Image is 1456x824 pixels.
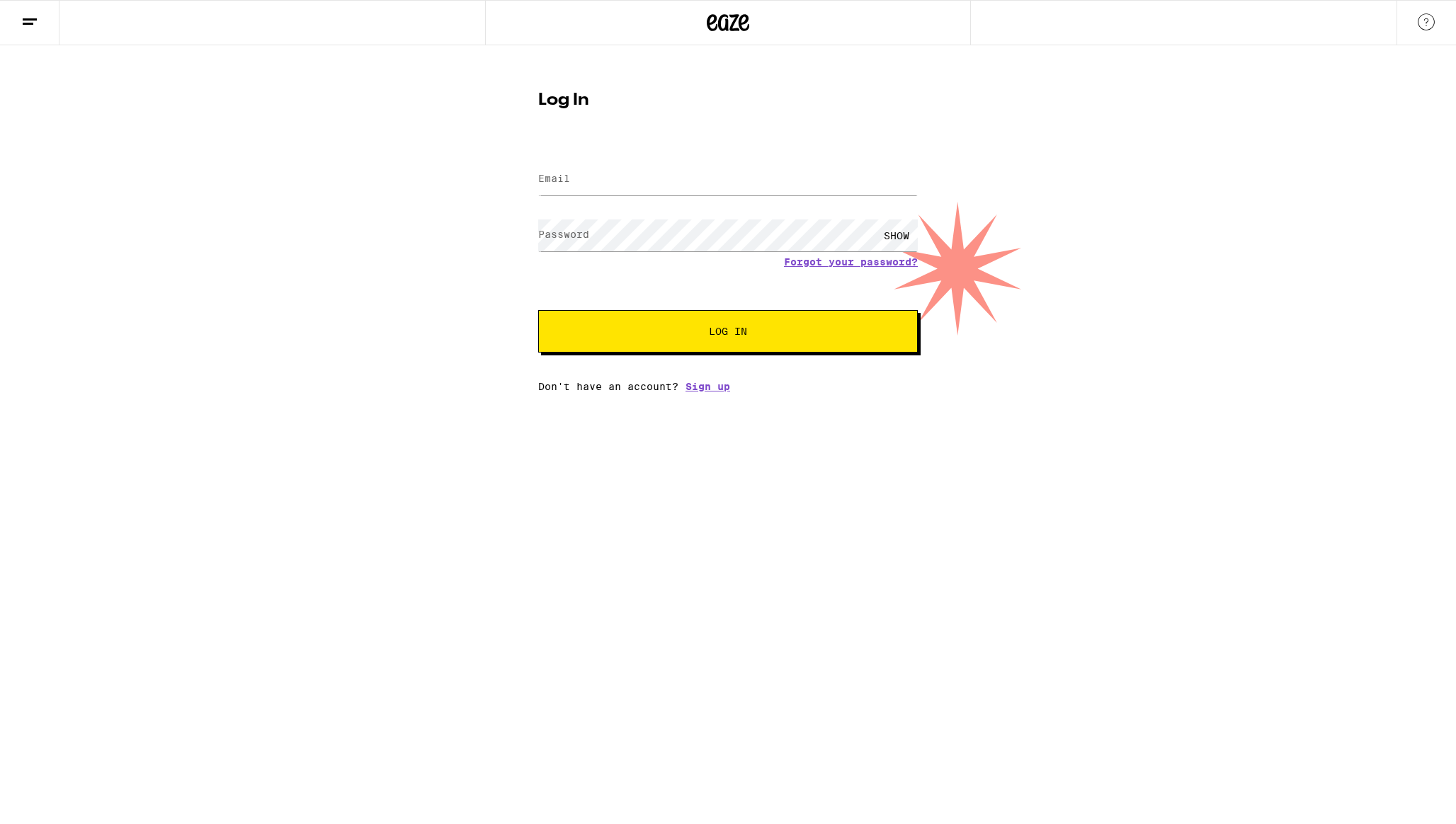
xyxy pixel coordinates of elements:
[686,381,730,392] a: Sign up
[538,164,918,195] input: Email
[875,219,918,251] div: SHOW
[538,92,918,109] h1: Log In
[8,10,102,21] span: Hi. Need any help?
[784,256,918,268] a: Forgot your password?
[538,310,918,353] button: Log In
[538,173,570,184] label: Email
[538,381,918,392] div: Don't have an account?
[538,229,589,240] label: Password
[709,326,747,336] span: Log In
